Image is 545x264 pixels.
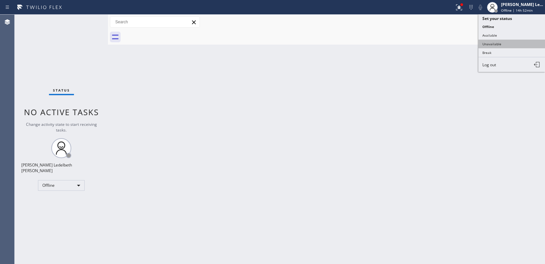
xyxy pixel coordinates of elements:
button: Mute [476,3,485,12]
span: Status [53,88,70,93]
span: No active tasks [24,107,99,118]
div: [PERSON_NAME] Ledelbeth [PERSON_NAME] [501,2,543,7]
div: Offline [38,180,85,191]
span: Offline | 14h 52min [501,8,533,13]
div: [PERSON_NAME] Ledelbeth [PERSON_NAME] [21,162,101,173]
span: Change activity state to start receiving tasks. [26,122,97,133]
input: Search [110,17,200,27]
